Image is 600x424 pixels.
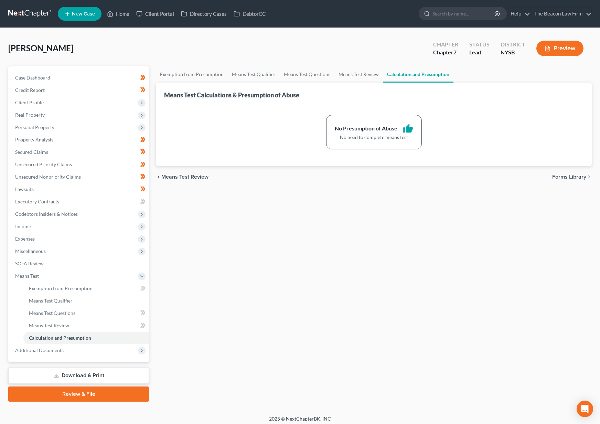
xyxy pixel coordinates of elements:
a: Case Dashboard [10,72,149,84]
a: Means Test Questions [23,307,149,319]
div: Chapter [433,49,458,56]
div: Lead [469,49,490,56]
span: Additional Documents [15,347,64,353]
span: Executory Contracts [15,199,59,204]
span: SOFA Review [15,261,44,266]
span: Unsecured Priority Claims [15,161,72,167]
div: Status [469,41,490,49]
div: NYSB [501,49,525,56]
a: Exemption from Presumption [156,66,228,83]
a: Directory Cases [178,8,230,20]
a: Home [104,8,133,20]
a: Means Test Review [23,319,149,332]
a: The Beacon Law Firm [531,8,591,20]
span: Property Analysis [15,137,53,142]
span: Secured Claims [15,149,48,155]
span: Means Test [15,273,39,279]
span: Means Test Review [161,174,208,180]
span: Income [15,223,31,229]
button: Forms Library chevron_right [552,174,592,180]
a: Exemption from Presumption [23,282,149,295]
input: Search by name... [432,7,495,20]
a: Credit Report [10,84,149,96]
a: Review & File [8,386,149,402]
span: New Case [72,11,95,17]
div: No Presumption of Abuse [335,125,397,132]
span: Lawsuits [15,186,34,192]
i: chevron_right [586,174,592,180]
span: [PERSON_NAME] [8,43,73,53]
a: Calculation and Presumption [383,66,453,83]
span: Means Test Questions [29,310,75,316]
a: Property Analysis [10,134,149,146]
span: Means Test Qualifier [29,298,73,304]
a: Means Test Qualifier [228,66,280,83]
span: Miscellaneous [15,248,46,254]
span: Personal Property [15,124,54,130]
a: Means Test Questions [280,66,334,83]
div: Means Test Calculations & Presumption of Abuse [164,91,299,99]
span: Unsecured Nonpriority Claims [15,174,81,180]
a: Means Test Review [334,66,383,83]
a: Calculation and Presumption [23,332,149,344]
span: Credit Report [15,87,45,93]
a: SOFA Review [10,257,149,270]
a: Client Portal [133,8,178,20]
a: Unsecured Nonpriority Claims [10,171,149,183]
span: Client Profile [15,99,44,105]
span: Case Dashboard [15,75,50,81]
span: Means Test Review [29,322,69,328]
div: District [501,41,525,49]
span: Exemption from Presumption [29,285,93,291]
i: thumb_up [403,124,413,134]
span: Expenses [15,236,35,242]
a: Lawsuits [10,183,149,195]
div: No need to complete means test [335,134,413,141]
span: Calculation and Presumption [29,335,91,341]
a: Unsecured Priority Claims [10,158,149,171]
div: Open Intercom Messenger [577,401,593,417]
button: Preview [536,41,583,56]
span: Real Property [15,112,45,118]
a: Secured Claims [10,146,149,158]
a: Help [507,8,530,20]
span: Codebtors Insiders & Notices [15,211,78,217]
a: Download & Print [8,368,149,384]
div: Chapter [433,41,458,49]
i: chevron_left [156,174,161,180]
span: 7 [453,49,457,55]
button: chevron_left Means Test Review [156,174,208,180]
a: DebtorCC [230,8,269,20]
a: Means Test Qualifier [23,295,149,307]
a: Executory Contracts [10,195,149,208]
span: Forms Library [552,174,586,180]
